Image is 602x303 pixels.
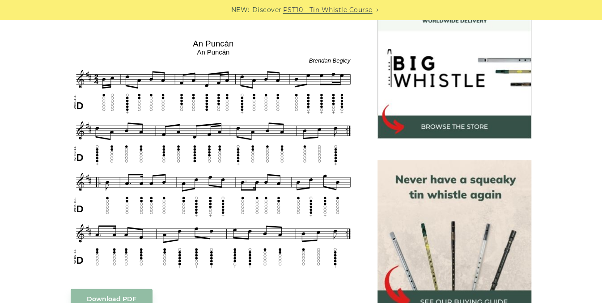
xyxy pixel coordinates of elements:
span: Discover [252,5,282,15]
a: PST10 - Tin Whistle Course [283,5,373,15]
img: An Puncán Tin Whistle Tabs & Sheet Music [71,36,356,270]
span: NEW: [231,5,250,15]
